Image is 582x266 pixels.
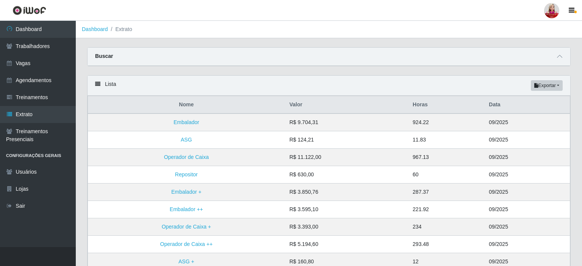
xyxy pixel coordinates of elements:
td: 221.92 [408,201,484,218]
td: 09/2025 [484,114,570,131]
td: 287.37 [408,184,484,201]
th: Data [484,96,570,114]
a: Operador de Caixa [164,154,209,160]
td: R$ 124,21 [285,131,408,149]
td: 924.22 [408,114,484,131]
td: R$ 630,00 [285,166,408,184]
a: ASG + [178,258,194,264]
td: 293.48 [408,236,484,253]
td: R$ 3.393,00 [285,218,408,236]
td: R$ 3.595,10 [285,201,408,218]
button: Exportar [531,80,563,91]
div: Lista [88,76,570,96]
td: 11.83 [408,131,484,149]
td: 967.13 [408,149,484,166]
a: ASG [181,137,192,143]
td: R$ 5.194,60 [285,236,408,253]
td: R$ 3.850,76 [285,184,408,201]
a: Operador de Caixa + [162,224,211,230]
td: 09/2025 [484,149,570,166]
a: Embalador ++ [170,206,203,212]
a: Embalador [174,119,199,125]
a: Embalador + [171,189,202,195]
a: Dashboard [82,26,108,32]
th: Horas [408,96,484,114]
td: 09/2025 [484,236,570,253]
td: 09/2025 [484,184,570,201]
td: 09/2025 [484,131,570,149]
td: R$ 9.704,31 [285,114,408,131]
strong: Buscar [95,53,113,59]
td: R$ 11.122,00 [285,149,408,166]
th: Valor [285,96,408,114]
td: 234 [408,218,484,236]
a: Operador de Caixa ++ [160,241,213,247]
td: 09/2025 [484,166,570,184]
nav: breadcrumb [76,21,582,38]
th: Nome [88,96,285,114]
td: 09/2025 [484,218,570,236]
td: 09/2025 [484,201,570,218]
td: 60 [408,166,484,184]
a: Repositor [175,171,198,177]
li: Extrato [108,25,132,33]
img: CoreUI Logo [13,6,46,15]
